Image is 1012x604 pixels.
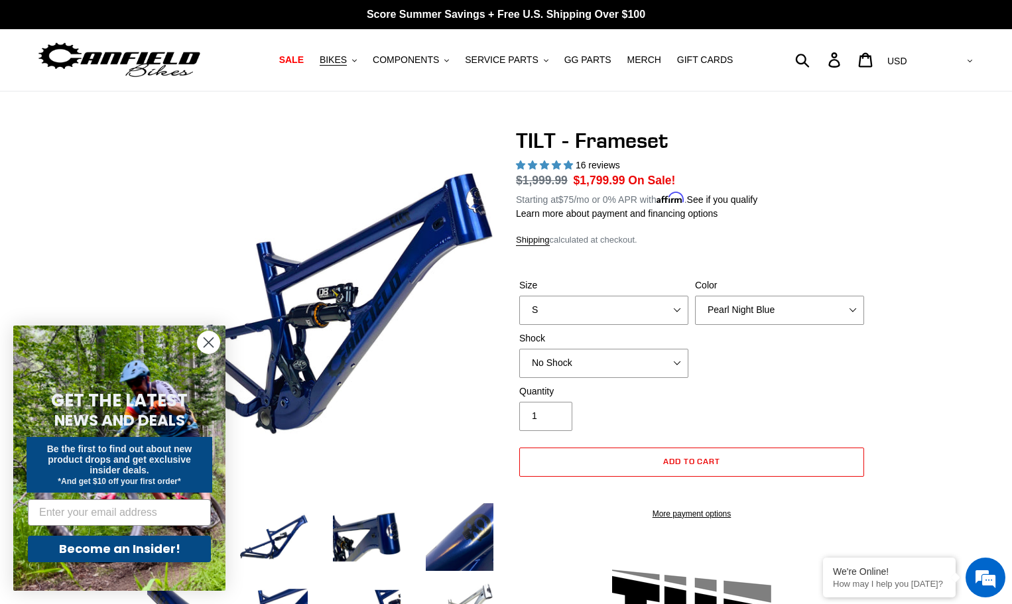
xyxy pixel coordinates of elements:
s: $1,999.99 [516,174,568,187]
button: Add to cart [519,448,864,477]
span: COMPONENTS [373,54,439,66]
img: Load image into Gallery viewer, TILT - Frameset [330,501,403,574]
div: calculated at checkout. [516,233,867,247]
label: Shock [519,332,688,345]
a: MERCH [621,51,668,69]
button: COMPONENTS [366,51,456,69]
button: Become an Insider! [28,536,211,562]
a: Learn more about payment and financing options [516,208,718,219]
a: SALE [273,51,310,69]
span: SALE [279,54,304,66]
img: Canfield Bikes [36,39,202,81]
input: Enter your email address [28,499,211,526]
span: BIKES [320,54,347,66]
div: We're Online! [833,566,946,577]
img: Load image into Gallery viewer, TILT - Frameset [423,501,496,574]
span: SERVICE PARTS [465,54,538,66]
label: Color [695,278,864,292]
span: $75 [558,194,574,205]
a: See if you qualify - Learn more about Affirm Financing (opens in modal) [687,194,758,205]
img: Load image into Gallery viewer, TILT - Frameset [237,501,310,574]
span: $1,799.99 [574,174,625,187]
a: GG PARTS [558,51,618,69]
span: Be the first to find out about new product drops and get exclusive insider deals. [47,444,192,475]
span: 5.00 stars [516,160,576,170]
span: MERCH [627,54,661,66]
button: Close dialog [197,331,220,354]
a: More payment options [519,508,864,520]
span: On Sale! [628,172,675,189]
a: GIFT CARDS [670,51,740,69]
button: BIKES [313,51,363,69]
span: Affirm [657,192,684,204]
span: GET THE LATEST [51,389,188,412]
span: *And get $10 off your first order* [58,477,180,486]
a: Shipping [516,235,550,246]
h1: TILT - Frameset [516,128,867,153]
span: GG PARTS [564,54,611,66]
p: Starting at /mo or 0% APR with . [516,190,757,207]
span: Add to cart [663,456,721,466]
p: How may I help you today? [833,579,946,589]
span: GIFT CARDS [677,54,733,66]
span: NEWS AND DEALS [54,410,185,431]
label: Size [519,278,688,292]
label: Quantity [519,385,688,398]
button: SERVICE PARTS [458,51,554,69]
input: Search [802,45,836,74]
span: 16 reviews [576,160,620,170]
